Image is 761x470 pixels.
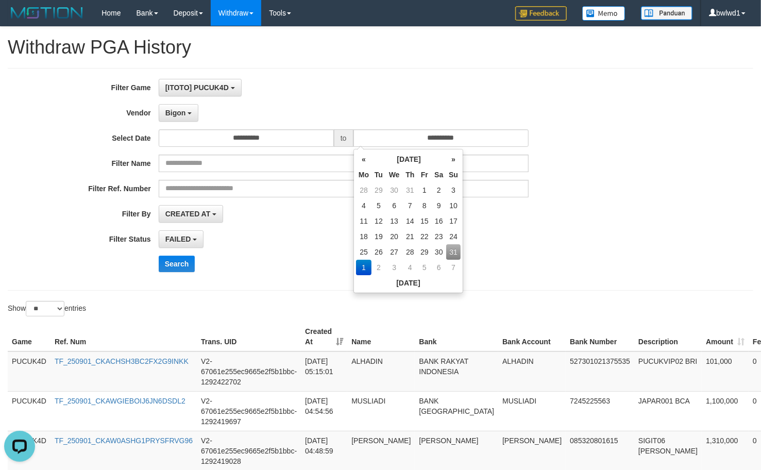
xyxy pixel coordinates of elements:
td: 23 [431,229,446,244]
td: 5 [371,198,386,213]
td: 17 [446,213,461,229]
span: FAILED [165,235,191,243]
td: 21 [403,229,418,244]
th: Sa [431,167,446,182]
th: Name [347,322,415,351]
td: JAPAR001 BCA [634,391,702,431]
a: TF_250901_CKAW0ASHG1PRYSFRVG96 [55,437,193,445]
td: PUCUKVIP02 BRI [634,351,702,392]
select: Showentries [26,301,64,316]
td: 1 [417,182,431,198]
th: Mo [356,167,371,182]
th: Bank Account [498,322,566,351]
td: 19 [371,229,386,244]
td: 30 [386,182,403,198]
th: Bank [415,322,498,351]
td: PUCUK4D [8,351,50,392]
td: 13 [386,213,403,229]
td: 2 [431,182,446,198]
th: Created At: activate to sort column ascending [301,322,347,351]
th: [DATE] [371,152,446,167]
th: Su [446,167,461,182]
td: 15 [417,213,431,229]
td: 10 [446,198,461,213]
td: 29 [417,244,431,260]
th: Bank Number [566,322,634,351]
td: BANK RAKYAT INDONESIA [415,351,498,392]
button: Bigon [159,104,199,122]
td: 31 [446,244,461,260]
th: » [446,152,461,167]
span: to [334,129,353,147]
h1: Withdraw PGA History [8,37,753,58]
td: V2-67061e255ec9665e2f5b1bbc-1292422702 [197,351,301,392]
td: [DATE] 05:15:01 [301,351,347,392]
td: ALHADIN [498,351,566,392]
img: Button%20Memo.svg [582,6,625,21]
img: panduan.png [641,6,692,20]
td: 31 [403,182,418,198]
th: Trans. UID [197,322,301,351]
th: Amount: activate to sort column ascending [702,322,749,351]
img: Feedback.jpg [515,6,567,21]
td: 3 [386,260,403,275]
td: 7 [403,198,418,213]
th: Tu [371,167,386,182]
td: 18 [356,229,371,244]
td: 6 [431,260,446,275]
th: Game [8,322,50,351]
td: 2 [371,260,386,275]
td: 22 [417,229,431,244]
td: 6 [386,198,403,213]
span: Bigon [165,109,186,117]
button: Search [159,256,195,272]
td: 7245225563 [566,391,634,431]
th: Th [403,167,418,182]
a: TF_250901_CKACHSH3BC2FX2G9INKK [55,357,189,365]
td: 11 [356,213,371,229]
button: CREATED AT [159,205,224,223]
img: MOTION_logo.png [8,5,86,21]
label: Show entries [8,301,86,316]
td: PUCUK4D [8,391,50,431]
td: 4 [403,260,418,275]
td: 26 [371,244,386,260]
td: 28 [356,182,371,198]
td: 1,100,000 [702,391,749,431]
th: Fr [417,167,431,182]
td: [DATE] 04:54:56 [301,391,347,431]
td: 16 [431,213,446,229]
th: Description [634,322,702,351]
button: [ITOTO] PUCUK4D [159,79,242,96]
td: V2-67061e255ec9665e2f5b1bbc-1292419697 [197,391,301,431]
td: 29 [371,182,386,198]
td: 28 [403,244,418,260]
a: TF_250901_CKAWGIEBOIJ6JN6DSDL2 [55,397,185,405]
td: MUSLIADI [347,391,415,431]
td: 24 [446,229,461,244]
td: 12 [371,213,386,229]
th: Ref. Num [50,322,197,351]
td: 4 [356,198,371,213]
td: 1 [356,260,371,275]
th: We [386,167,403,182]
td: 3 [446,182,461,198]
td: 9 [431,198,446,213]
td: ALHADIN [347,351,415,392]
th: « [356,152,371,167]
td: 101,000 [702,351,749,392]
td: 25 [356,244,371,260]
td: 5 [417,260,431,275]
td: BANK [GEOGRAPHIC_DATA] [415,391,498,431]
td: MUSLIADI [498,391,566,431]
button: Open LiveChat chat widget [4,4,35,35]
td: 7 [446,260,461,275]
td: 527301021375535 [566,351,634,392]
button: FAILED [159,230,204,248]
td: 27 [386,244,403,260]
th: [DATE] [356,275,461,291]
td: 8 [417,198,431,213]
span: [ITOTO] PUCUK4D [165,83,229,92]
td: 30 [431,244,446,260]
span: CREATED AT [165,210,211,218]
